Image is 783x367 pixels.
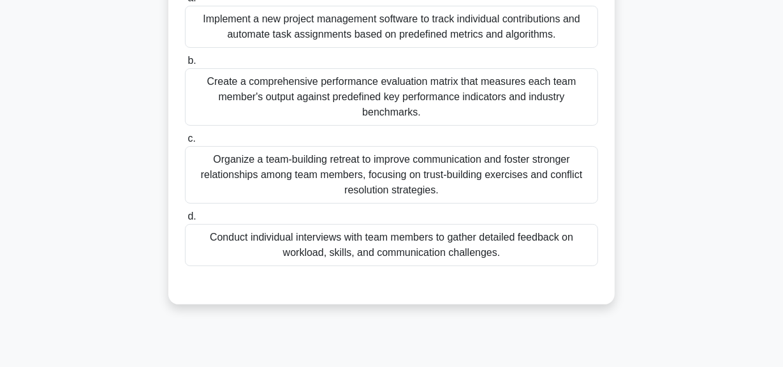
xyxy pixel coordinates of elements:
[187,211,196,221] span: d.
[187,55,196,66] span: b.
[185,146,598,204] div: Organize a team-building retreat to improve communication and foster stronger relationships among...
[187,133,195,144] span: c.
[185,68,598,126] div: Create a comprehensive performance evaluation matrix that measures each team member's output agai...
[185,224,598,266] div: Conduct individual interviews with team members to gather detailed feedback on workload, skills, ...
[185,6,598,48] div: Implement a new project management software to track individual contributions and automate task a...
